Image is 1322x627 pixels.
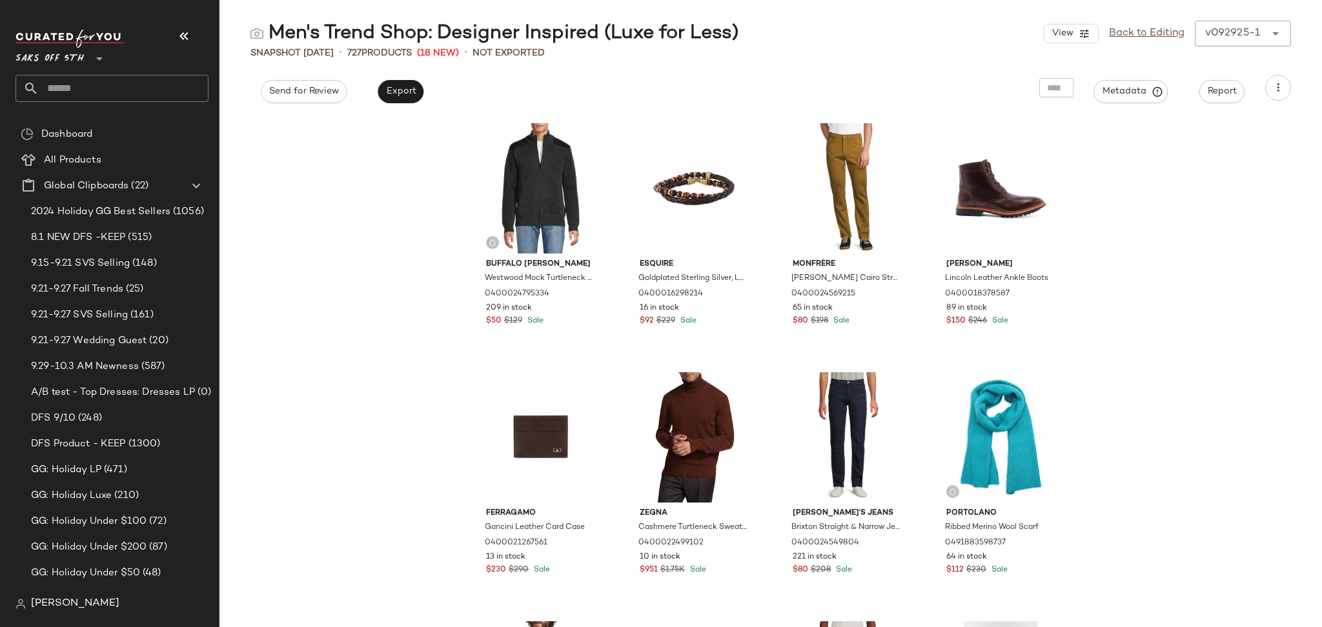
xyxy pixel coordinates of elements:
[793,259,902,270] span: Monfrère
[1051,28,1073,39] span: View
[678,317,697,325] span: Sale
[31,437,126,452] span: DFS Product - KEEP
[417,46,459,60] span: (18 New)
[347,48,361,58] span: 727
[1199,80,1245,103] button: Report
[504,315,522,327] span: $129
[811,564,831,576] span: $208
[31,308,128,323] span: 9.21-9.27 SVS Selling
[485,522,585,533] span: Gancini Leather Card Case
[660,564,685,576] span: $1.75K
[793,552,837,563] span: 221 in stock
[968,315,987,327] span: $246
[31,359,139,374] span: 9.29-10.3 AM Newness
[638,522,747,533] span: Cashmere Turtleneck Sweater
[31,385,195,400] span: A/B test - Top Dresses: Dresses LP
[640,508,749,519] span: Zegna
[1044,24,1098,43] button: View
[946,315,966,327] span: $150
[1102,86,1161,97] span: Metadata
[793,564,808,576] span: $80
[147,540,167,555] span: (87)
[791,273,900,284] span: [PERSON_NAME] Cairo Stretch Cotton Pants
[378,80,423,103] button: Export
[473,46,545,60] span: Not Exported
[31,282,123,297] span: 9.21-9.27 Fall Trends
[525,317,544,325] span: Sale
[946,552,987,563] span: 64 in stock
[139,359,165,374] span: (587)
[250,46,334,60] span: Snapshot [DATE]
[147,333,168,348] span: (20)
[640,564,658,576] span: $951
[945,522,1039,533] span: Ribbed Merino Wool Scarf
[130,256,157,271] span: (148)
[31,566,140,581] span: GG: Holiday Under $50
[31,463,101,477] span: GG: Holiday LP
[638,273,747,284] span: Goldplated Sterling Silver, Leather & Tiger Eye Wrap Bracelet
[44,153,101,168] span: All Products
[640,552,680,563] span: 10 in stock
[640,315,654,327] span: $92
[946,508,1055,519] span: Portolano
[44,179,128,194] span: Global Clipboards
[31,204,170,219] span: 2024 Holiday GG Best Sellers
[486,315,502,327] span: $50
[123,282,144,297] span: (25)
[1094,80,1168,103] button: Metadata
[989,566,1008,574] span: Sale
[31,596,119,612] span: [PERSON_NAME]
[936,123,1066,254] img: 0400018378587
[269,86,339,97] span: Send for Review
[793,303,833,314] span: 65 in stock
[946,303,987,314] span: 89 in stock
[112,488,139,503] span: (210)
[640,259,749,270] span: Esquire
[485,288,549,300] span: 0400024795334
[782,123,912,254] img: 0400024569215_SPLITPEAGREEN
[509,564,529,576] span: $290
[833,566,852,574] span: Sale
[464,45,467,61] span: •
[195,385,211,400] span: (0)
[811,315,828,327] span: $198
[656,315,675,327] span: $229
[640,303,679,314] span: 16 in stock
[638,288,703,300] span: 0400016298214
[485,537,547,549] span: 0400021267561
[128,308,154,323] span: (161)
[782,372,912,503] img: 0400024549804_MELVILLE
[15,30,125,48] img: cfy_white_logo.C9jOOHJF.svg
[791,522,900,533] span: Brixton Straight & Narrow Jeans
[945,273,1048,284] span: Lincoln Leather Ankle Boots
[629,123,759,254] img: 0400016298214
[76,411,102,426] span: (248)
[140,566,161,581] span: (48)
[1109,26,1185,41] a: Back to Editing
[486,552,525,563] span: 13 in stock
[793,315,808,327] span: $80
[946,564,964,576] span: $112
[489,239,496,246] img: svg%3e
[949,488,957,495] img: svg%3e
[793,508,902,519] span: [PERSON_NAME]'s Jeans
[147,514,167,529] span: (72)
[629,372,759,503] img: 0400022499102_RED
[31,333,147,348] span: 9.21-9.27 Wedding Guest
[101,463,127,477] span: (471)
[831,317,849,325] span: Sale
[126,437,161,452] span: (1300)
[638,537,704,549] span: 0400022499102
[945,288,1010,300] span: 0400018378587
[486,564,506,576] span: $230
[936,372,1066,503] img: 0491883598737_TURQUOISE
[476,372,605,503] img: 0400021267561_BROWN
[31,411,76,426] span: DFS 9/10
[261,80,347,103] button: Send for Review
[250,27,263,40] img: svg%3e
[1205,26,1260,41] div: v092925-1
[339,45,342,61] span: •
[128,179,148,194] span: (22)
[31,230,125,245] span: 8.1 NEW DFS -KEEP
[347,46,412,60] div: Products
